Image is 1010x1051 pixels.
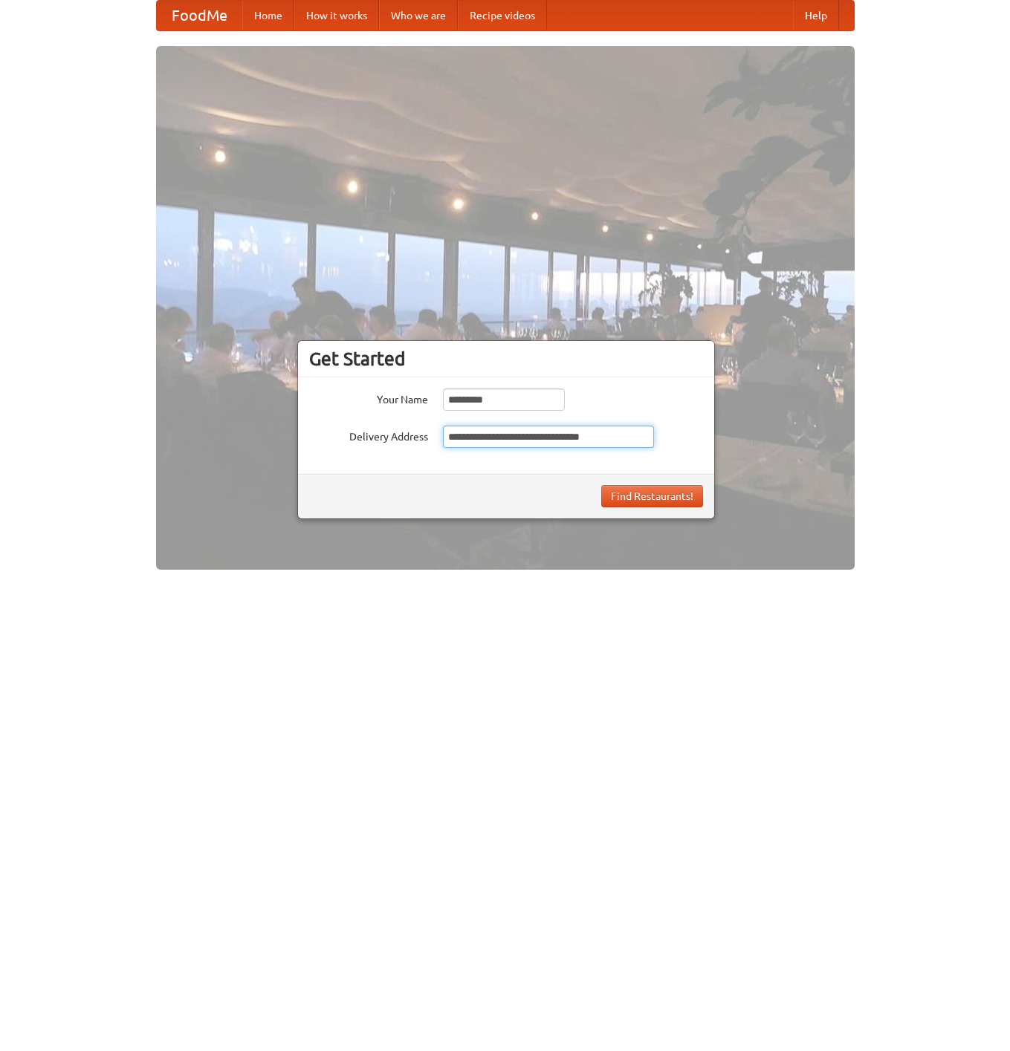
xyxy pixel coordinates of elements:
a: FoodMe [157,1,242,30]
a: Home [242,1,294,30]
a: Who we are [379,1,458,30]
a: Help [793,1,839,30]
h3: Get Started [309,348,703,370]
a: How it works [294,1,379,30]
button: Find Restaurants! [601,485,703,507]
label: Your Name [309,388,428,407]
label: Delivery Address [309,426,428,444]
a: Recipe videos [458,1,547,30]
